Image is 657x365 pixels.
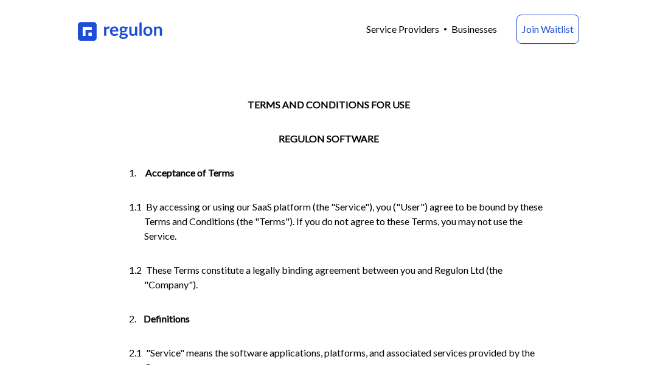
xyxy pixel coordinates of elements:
[451,22,497,36] a: Businesses
[144,313,190,324] span: Definitions
[78,18,164,41] img: Regulon Logo
[366,22,439,36] a: Service Providers
[144,201,543,242] span: By accessing or using our SaaS platform (the "Service"), you ("User") agree to be bound by these ...
[144,264,502,290] span: These Terms constitute a legally binding agreement between you and Regulon Ltd (the "Company").
[516,15,579,44] a: Join Waitlist
[248,99,410,110] span: TERMS AND CONDITIONS FOR USE
[145,167,234,178] span: Acceptance of Terms
[279,133,379,144] span: REGULON SOFTWARE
